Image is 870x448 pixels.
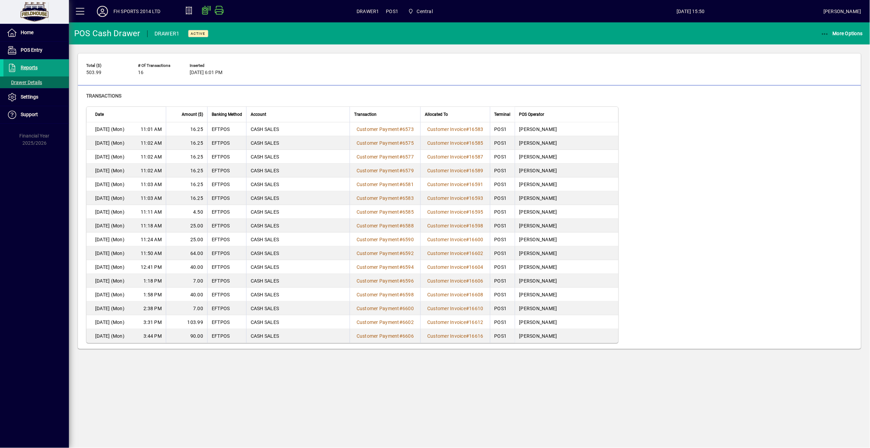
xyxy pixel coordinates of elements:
a: Customer Invoice#16583 [425,125,486,133]
span: Customer Invoice [427,319,466,325]
td: POS1 [490,260,515,274]
span: 16595 [469,209,483,215]
span: Reports [21,65,38,70]
a: Customer Payment#6596 [354,277,416,285]
span: Customer Payment [357,182,399,187]
td: EFTPOS [207,329,246,343]
span: Customer Payment [357,264,399,270]
span: # of Transactions [138,63,179,68]
span: # [399,140,402,146]
span: [DATE] (Mon) [95,153,124,160]
td: CASH SALES [246,177,350,191]
span: [DATE] 6:01 PM [190,70,222,75]
span: Customer Payment [357,168,399,173]
td: 16.25 [166,136,207,150]
td: POS1 [490,177,515,191]
td: EFTPOS [207,274,246,288]
td: POS1 [490,205,515,219]
a: Customer Payment#6606 [354,332,416,340]
span: 1:58 PM [143,291,162,298]
span: 16616 [469,333,483,339]
td: POS1 [490,191,515,205]
span: Customer Invoice [427,182,466,187]
a: Customer Payment#6590 [354,236,416,243]
span: 16612 [469,319,483,325]
span: # [399,154,402,160]
td: CASH SALES [246,164,350,177]
a: Customer Invoice#16602 [425,250,486,257]
td: 7.00 [166,274,207,288]
a: Customer Payment#6579 [354,167,416,174]
td: EFTPOS [207,191,246,205]
a: Customer Payment#6581 [354,181,416,188]
span: # [399,306,402,311]
td: EFTPOS [207,136,246,150]
span: Customer Payment [357,319,399,325]
span: Customer Invoice [427,154,466,160]
td: EFTPOS [207,122,246,136]
td: CASH SALES [246,315,350,329]
span: Customer Payment [357,251,399,256]
span: Customer Invoice [427,278,466,284]
span: # [466,223,469,228]
td: 40.00 [166,260,207,274]
span: 16602 [469,251,483,256]
span: Central [417,6,433,17]
span: 11:01 AM [141,126,162,133]
span: Customer Payment [357,306,399,311]
span: Customer Payment [357,154,399,160]
span: Home [21,30,33,35]
button: More Options [819,27,865,40]
span: [DATE] (Mon) [95,208,124,215]
span: [DATE] (Mon) [95,277,124,284]
span: 6573 [402,126,414,132]
span: # [399,223,402,228]
span: 1:18 PM [143,277,162,284]
td: [PERSON_NAME] [515,177,618,191]
td: EFTPOS [207,177,246,191]
td: CASH SALES [246,288,350,302]
td: CASH SALES [246,205,350,219]
td: EFTPOS [207,260,246,274]
span: Transactions [86,93,121,99]
span: 16 [138,70,143,75]
td: 103.99 [166,315,207,329]
td: [PERSON_NAME] [515,260,618,274]
span: 16593 [469,195,483,201]
span: # [399,195,402,201]
span: 16608 [469,292,483,297]
a: Customer Invoice#16608 [425,291,486,298]
span: 6602 [402,319,414,325]
span: [DATE] (Mon) [95,264,124,271]
span: 3:44 PM [143,333,162,339]
span: 16606 [469,278,483,284]
span: # [399,182,402,187]
span: 16583 [469,126,483,132]
td: 25.00 [166,233,207,246]
span: 11:24 AM [141,236,162,243]
td: CASH SALES [246,260,350,274]
span: # [466,209,469,215]
span: 6594 [402,264,414,270]
span: 6581 [402,182,414,187]
span: 6596 [402,278,414,284]
td: 40.00 [166,288,207,302]
span: # [466,182,469,187]
span: # [466,251,469,256]
td: [PERSON_NAME] [515,136,618,150]
span: # [466,126,469,132]
td: POS1 [490,274,515,288]
button: Profile [91,5,113,18]
span: Customer Invoice [427,209,466,215]
span: 6575 [402,140,414,146]
span: Total ($) [86,63,128,68]
a: POS Entry [3,42,69,59]
td: POS1 [490,150,515,164]
a: Customer Invoice#16589 [425,167,486,174]
td: 16.25 [166,191,207,205]
td: EFTPOS [207,246,246,260]
span: Terminal [494,111,511,118]
a: Customer Payment#6588 [354,222,416,230]
span: 2:38 PM [143,305,162,312]
span: Active [191,31,206,36]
